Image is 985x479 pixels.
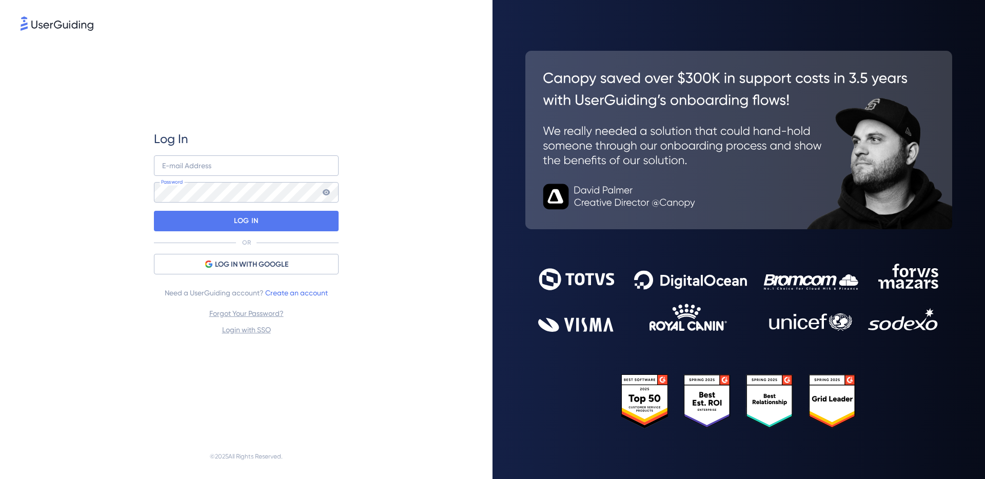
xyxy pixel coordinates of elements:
[215,258,288,271] span: LOG IN WITH GOOGLE
[265,289,328,297] a: Create an account
[154,131,188,147] span: Log In
[242,238,251,247] p: OR
[209,309,284,317] a: Forgot Your Password?
[234,213,258,229] p: LOG IN
[538,264,939,332] img: 9302ce2ac39453076f5bc0f2f2ca889b.svg
[525,51,952,229] img: 26c0aa7c25a843aed4baddd2b5e0fa68.svg
[21,16,93,31] img: 8faab4ba6bc7696a72372aa768b0286c.svg
[165,287,328,299] span: Need a UserGuiding account?
[154,155,339,176] input: example@company.com
[222,326,271,334] a: Login with SSO
[621,374,856,428] img: 25303e33045975176eb484905ab012ff.svg
[210,450,283,463] span: © 2025 All Rights Reserved.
